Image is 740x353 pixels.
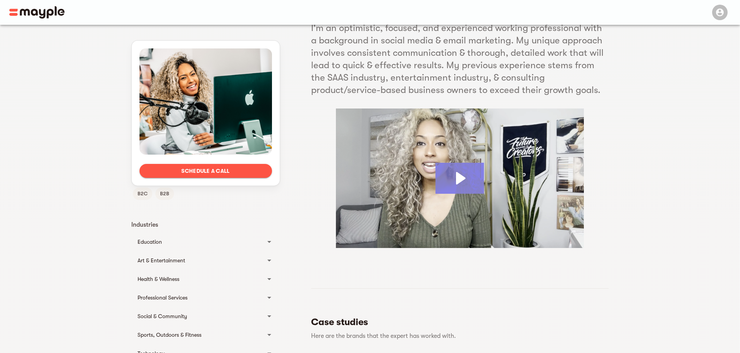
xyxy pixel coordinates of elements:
[707,9,731,15] span: Menu
[138,237,260,246] div: Education
[311,316,602,328] h5: Case studies
[336,108,584,248] img: Video Thumbnail
[138,312,260,321] div: Social & Community
[311,331,602,341] p: Here are the brands that the expert has worked with.
[131,270,280,288] div: Health & Wellness
[131,251,280,270] div: Art & Entertainment
[311,22,609,96] h5: I'm an optimistic, focused, and experienced working professional with a background in social medi...
[9,6,65,19] img: Main logo
[133,189,152,198] span: B2C
[138,293,260,302] div: Professional Services
[435,163,484,194] button: Play Video: Angel Marie
[146,166,266,176] span: Schedule a call
[131,220,280,229] p: Industries
[138,256,260,265] div: Art & Entertainment
[131,288,280,307] div: Professional Services
[155,189,174,198] span: B2B
[139,164,272,178] button: Schedule a call
[131,307,280,325] div: Social & Community
[131,232,280,251] div: Education
[131,325,280,344] div: Sports, Outdoors & Fitness
[138,330,260,339] div: Sports, Outdoors & Fitness
[138,274,260,284] div: Health & Wellness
